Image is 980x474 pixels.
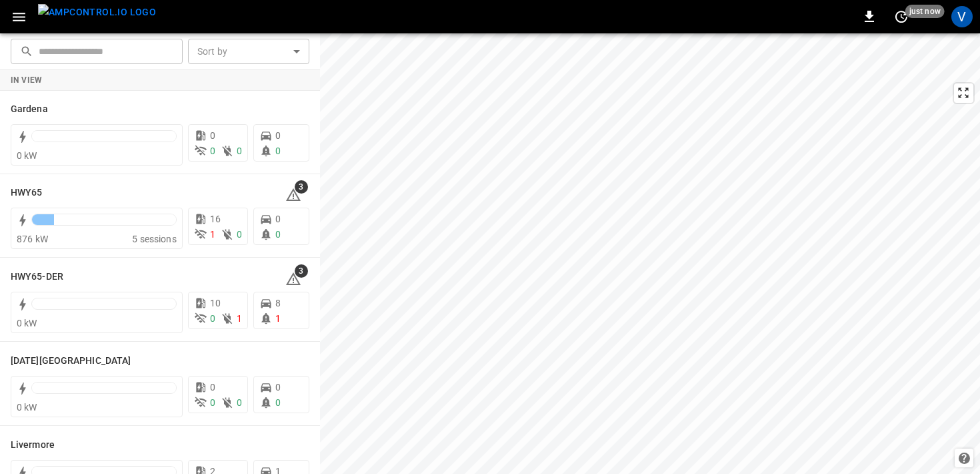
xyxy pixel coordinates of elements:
[17,150,37,161] span: 0 kW
[275,229,281,240] span: 0
[275,214,281,224] span: 0
[17,402,37,413] span: 0 kW
[275,298,281,308] span: 8
[237,146,242,156] span: 0
[17,318,37,328] span: 0 kW
[210,130,215,141] span: 0
[210,146,215,156] span: 0
[210,214,221,224] span: 16
[132,234,177,244] span: 5 sessions
[320,33,980,474] canvas: Map
[210,298,221,308] span: 10
[237,397,242,408] span: 0
[210,382,215,393] span: 0
[295,264,308,278] span: 3
[275,130,281,141] span: 0
[11,354,131,369] h6: Karma Center
[210,229,215,240] span: 1
[237,313,242,324] span: 1
[275,382,281,393] span: 0
[295,180,308,194] span: 3
[210,397,215,408] span: 0
[275,397,281,408] span: 0
[210,313,215,324] span: 0
[17,234,48,244] span: 876 kW
[38,4,156,21] img: ampcontrol.io logo
[275,146,281,156] span: 0
[275,313,281,324] span: 1
[891,6,912,27] button: set refresh interval
[237,229,242,240] span: 0
[905,5,945,18] span: just now
[11,186,43,200] h6: HWY65
[11,270,63,284] h6: HWY65-DER
[11,102,48,117] h6: Gardena
[11,75,43,85] strong: In View
[11,438,55,453] h6: Livermore
[951,6,973,27] div: profile-icon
